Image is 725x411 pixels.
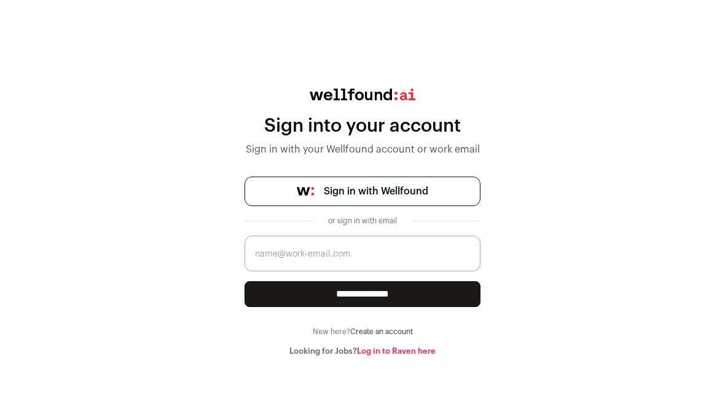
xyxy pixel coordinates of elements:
[350,328,413,335] a: Create an account
[323,216,402,226] div: or sign in with email
[245,346,480,356] div: Looking for Jobs?
[245,327,480,337] div: New here?
[357,347,436,355] a: Log in to Raven here
[245,142,480,157] div: Sign in with your Wellfound account or work email
[310,89,415,100] img: wellfound:ai
[297,187,314,196] img: wellfound-symbol-flush-black-fb3c872781a75f747ccb3a119075da62bfe97bd399995f84a933054e44a575c4.png
[245,177,480,206] a: Sign in with Wellfound
[245,236,480,271] input: name@work-email.com
[245,115,480,137] div: Sign into your account
[324,184,428,199] span: Sign in with Wellfound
